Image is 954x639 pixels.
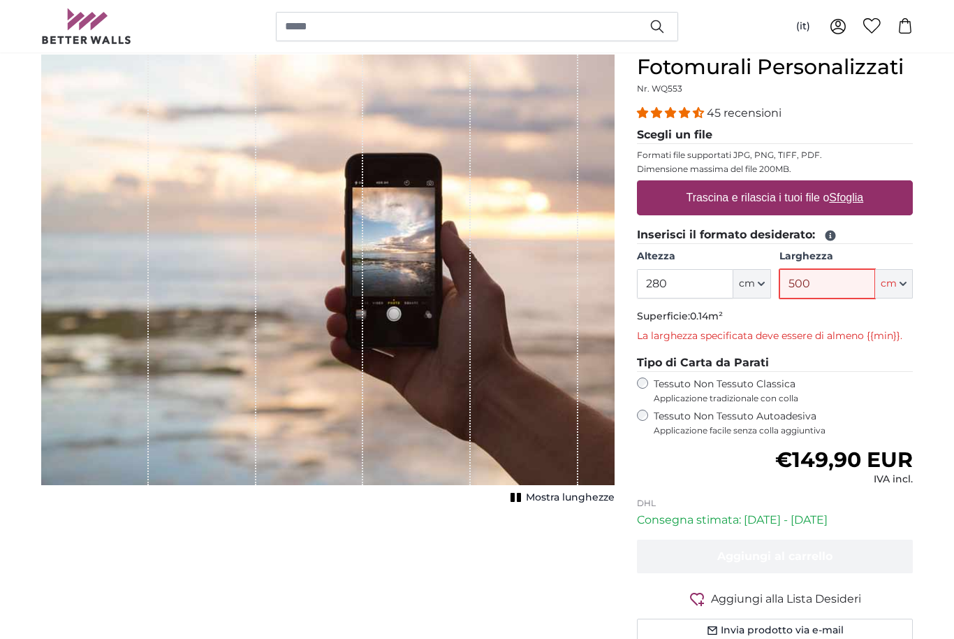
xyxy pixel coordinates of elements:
[681,184,869,212] label: Trascina e rilascia i tuoi file o
[830,192,864,203] u: Sfoglia
[717,550,832,563] span: Aggiungi al carrello
[775,473,913,487] div: IVA incl.
[881,277,897,291] span: cm
[637,590,913,608] button: Aggiungi alla Lista Desideri
[41,55,615,508] div: 1 of 1
[637,106,707,120] span: 4.36 stars
[733,269,771,299] button: cm
[506,488,615,508] button: Mostra lunghezze
[637,150,913,161] p: Formati file supportati JPG, PNG, TIFF, PDF.
[654,425,913,436] span: Applicazione facile senza colla aggiuntiva
[637,127,913,144] legend: Scegli un file
[775,447,913,473] span: €149,90 EUR
[637,329,913,343] p: La larghezza specificata deve essere di almeno {{min}}.
[779,250,913,264] label: Larghezza
[637,310,913,324] p: Superficie:
[690,310,723,322] span: 0.14m²
[707,106,781,120] span: 45 recensioni
[785,14,821,39] button: (it)
[654,378,913,404] label: Tessuto Non Tessuto Classica
[637,498,913,509] p: DHL
[711,591,861,608] span: Aggiungi alla Lista Desideri
[875,269,913,299] button: cm
[637,250,770,264] label: Altezza
[637,83,682,94] span: Nr. WQ553
[637,227,913,244] legend: Inserisci il formato desiderato:
[637,55,913,80] h1: Fotomurali Personalizzati
[654,393,913,404] span: Applicazione tradizionale con colla
[526,491,615,505] span: Mostra lunghezze
[637,354,913,372] legend: Tipo di Carta da Parati
[654,410,913,436] label: Tessuto Non Tessuto Autoadesiva
[739,277,755,291] span: cm
[41,8,132,44] img: Betterwalls
[637,512,913,529] p: Consegna stimata: [DATE] - [DATE]
[637,540,913,573] button: Aggiungi al carrello
[637,164,913,175] p: Dimensione massima del file 200MB.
